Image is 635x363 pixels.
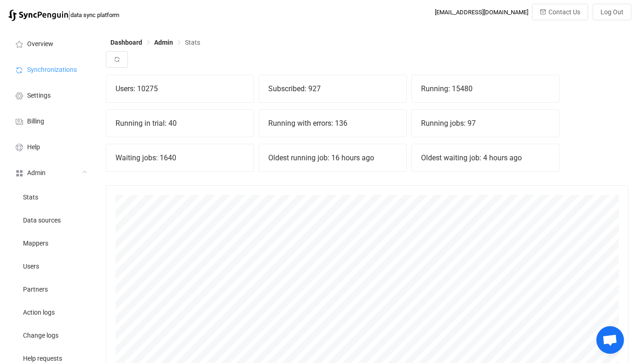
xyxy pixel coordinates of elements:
img: syncpenguin.svg [8,10,68,21]
span: Admin [154,39,173,46]
div: Running with errors: 136 [259,110,406,137]
span: Log Out [600,8,623,16]
div: Users: 10275 [106,75,254,102]
span: Action logs [23,309,55,316]
div: Subscribed: 927 [259,75,406,102]
span: Contact Us [548,8,580,16]
a: Overview [5,30,97,56]
span: Billing [27,118,44,125]
button: Contact Us [532,4,588,20]
a: Action logs [5,300,97,323]
a: Users [5,254,97,277]
span: Settings [27,92,51,100]
span: | [68,8,70,21]
a: Data sources [5,208,97,231]
span: Mappers [23,240,48,247]
div: Breadcrumb [110,39,200,46]
span: Dashboard [110,39,142,46]
span: Overview [27,41,53,48]
span: Change logs [23,332,58,340]
div: Open chat [596,326,624,354]
div: Oldest waiting job: 4 hours ago [412,144,559,171]
span: data sync platform [70,12,119,18]
a: Change logs [5,323,97,346]
a: Partners [5,277,97,300]
span: Users [23,263,39,270]
a: Stats [5,185,97,208]
a: Synchronizations [5,56,97,82]
div: Running in trial: 40 [106,110,254,137]
span: Stats [185,39,200,46]
span: Admin [27,170,46,177]
div: [EMAIL_ADDRESS][DOMAIN_NAME] [435,9,528,16]
span: Synchronizations [27,66,77,74]
div: Oldest running job: 16 hours ago [259,144,406,171]
a: Mappers [5,231,97,254]
a: Billing [5,108,97,134]
a: Settings [5,82,97,108]
span: Help requests [23,355,62,363]
span: Data sources [23,217,61,224]
span: Stats [23,194,38,201]
div: Waiting jobs: 1640 [106,144,254,171]
div: Running jobs: 97 [412,110,559,137]
span: Help [27,144,40,151]
span: Partners [23,286,48,293]
a: Help [5,134,97,159]
a: |data sync platform [8,8,119,21]
div: Running: 15480 [412,75,559,102]
button: Log Out [593,4,631,20]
